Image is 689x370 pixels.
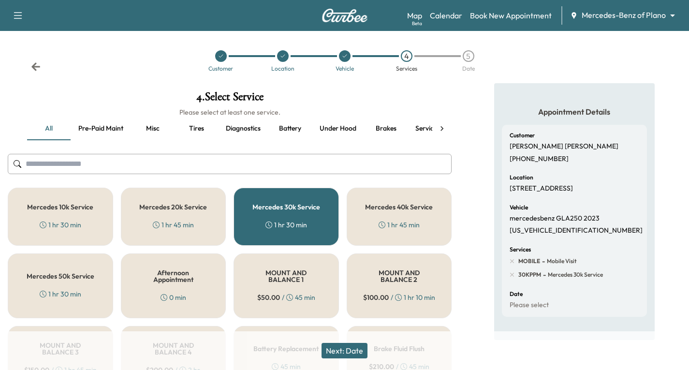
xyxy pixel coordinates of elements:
div: Beta [412,20,422,27]
img: Curbee Logo [322,9,368,22]
button: Next: Date [322,343,367,358]
button: Under hood [312,117,364,140]
p: mercedesbenz GLA250 2023 [510,214,600,223]
div: Back [31,62,41,72]
button: Misc [131,117,175,140]
button: Battery [268,117,312,140]
h6: Vehicle [510,205,528,210]
a: MapBeta [407,10,422,21]
h6: Customer [510,133,535,138]
p: [US_VEHICLE_IDENTIFICATION_NUMBER] [510,226,643,235]
h6: Date [510,291,523,297]
h1: 4 . Select Service [8,91,452,107]
div: Services [396,66,417,72]
button: Service 10k-50k [408,117,470,140]
div: 5 [463,50,474,62]
a: Book New Appointment [470,10,552,21]
div: Vehicle [336,66,354,72]
span: $ 50.00 [257,293,280,302]
span: $ 100.00 [363,293,389,302]
button: Diagnostics [218,117,268,140]
h6: Please select at least one service. [8,107,452,117]
h5: Mercedes 40k Service [365,204,433,210]
div: Location [271,66,294,72]
div: / 45 min [257,293,315,302]
span: - [541,270,546,280]
h5: Afternoon Appointment [137,269,210,283]
div: 4 [401,50,412,62]
button: Pre-paid maint [71,117,131,140]
p: [STREET_ADDRESS] [510,184,573,193]
p: [PERSON_NAME] [PERSON_NAME] [510,142,618,151]
h5: Mercedes 50k Service [27,273,94,280]
div: Customer [208,66,233,72]
span: - [540,256,545,266]
div: 1 hr 45 min [379,220,420,230]
h5: MOUNT AND BALANCE 2 [363,269,436,283]
div: Date [462,66,475,72]
div: 1 hr 45 min [153,220,194,230]
div: / 1 hr 10 min [363,293,435,302]
span: Mercedes-Benz of Plano [582,10,666,21]
p: Please select [510,301,549,310]
button: Tires [175,117,218,140]
h6: Services [510,247,531,252]
span: Mobile Visit [545,257,577,265]
button: Brakes [364,117,408,140]
span: Mercedes 30k Service [546,271,603,279]
h5: Appointment Details [502,106,647,117]
h5: MOUNT AND BALANCE 1 [249,269,323,283]
h5: Mercedes 10k Service [27,204,93,210]
p: [PHONE_NUMBER] [510,155,569,163]
div: 1 hr 30 min [40,220,81,230]
div: 1 hr 30 min [40,289,81,299]
h6: Location [510,175,533,180]
div: 1 hr 30 min [265,220,307,230]
h5: Mercedes 30k Service [252,204,320,210]
button: all [27,117,71,140]
h5: Mercedes 20k Service [139,204,207,210]
div: basic tabs example [27,117,432,140]
span: MOBILE [518,257,540,265]
div: 0 min [161,293,186,302]
span: 30KPPM [518,271,541,279]
a: Calendar [430,10,462,21]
